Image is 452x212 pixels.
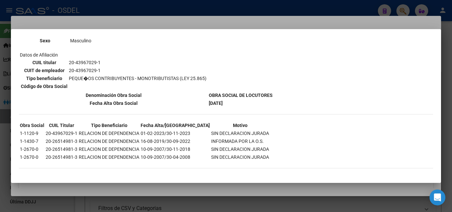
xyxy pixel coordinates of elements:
th: CUIL titular [21,59,68,66]
td: RELACION DE DEPENDENCIA [78,138,140,145]
th: Fecha Alta/[GEOGRAPHIC_DATA] [140,122,210,129]
td: 10-09-2007/30-04-2008 [140,153,210,161]
th: Fecha Alta Obra Social [20,100,208,107]
th: Denominación Obra Social [20,92,208,99]
td: SIN DECLARACION JURADA [211,130,269,137]
td: INFORMADA POR LA O.S. [211,138,269,145]
th: Tipo Beneficiario [78,122,140,129]
td: 20-26514981-3 [45,153,78,161]
td: RELACION DE DEPENDENCIA [78,146,140,153]
th: Sexo [21,37,69,44]
td: 1-2670-0 [20,146,45,153]
b: OBRA SOCIAL DE LOCUTORES [209,93,273,98]
td: SIN DECLARACION JURADA [211,146,269,153]
td: PEQUE�OS CONTRIBUYENTES - MONOTRIBUTISTAS (LEY 25.865) [68,75,207,82]
th: Tipo beneficiario [21,75,68,82]
td: 1-1120-9 [20,130,45,137]
td: 20-43967029-1 [68,59,207,66]
th: CUIL Titular [45,122,78,129]
td: Masculino [70,37,113,44]
b: [DATE] [209,101,223,106]
th: CUIT de empleador [21,67,68,74]
td: RELACION DE DEPENDENCIA [78,153,140,161]
td: 20-26514981-3 [45,138,78,145]
td: 01-02-2023/30-11-2023 [140,130,210,137]
td: 1-2670-0 [20,153,45,161]
th: Obra Social [20,122,45,129]
td: 20-26514981-3 [45,146,78,153]
td: SIN DECLARACION JURADA [211,153,269,161]
td: 16-08-2019/30-09-2022 [140,138,210,145]
th: Motivo [211,122,269,129]
div: Open Intercom Messenger [429,190,445,205]
td: 20-43967029-1 [68,67,207,74]
td: 1-1430-7 [20,138,45,145]
td: RELACION DE DEPENDENCIA [78,130,140,137]
td: 10-09-2007/30-11-2018 [140,146,210,153]
td: 20-43967029-1 [45,130,78,137]
th: Código de Obra Social [21,83,68,90]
